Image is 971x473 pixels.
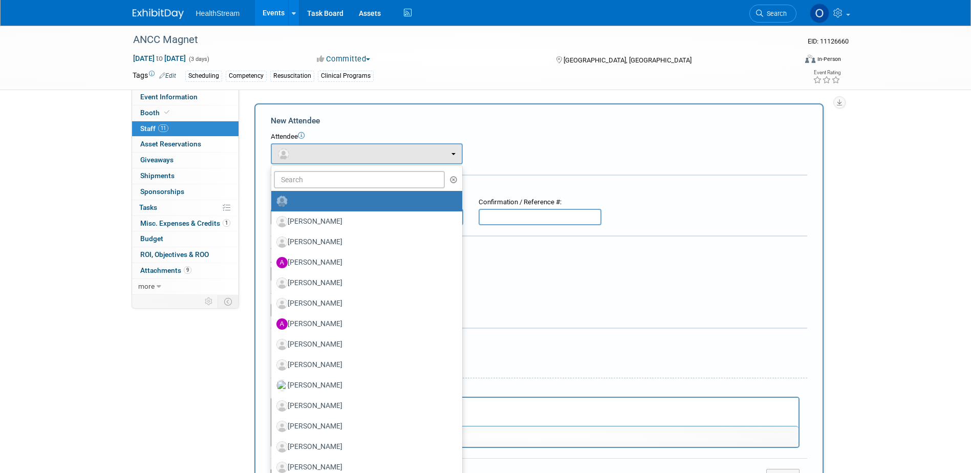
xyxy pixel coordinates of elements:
a: Shipments [132,168,239,184]
a: Edit [159,72,176,79]
a: more [132,279,239,294]
a: Tasks [132,200,239,216]
span: Tasks [139,203,157,211]
div: In-Person [817,55,841,63]
a: Misc. Expenses & Credits1 [132,216,239,231]
label: [PERSON_NAME] [276,316,452,332]
label: [PERSON_NAME] [276,398,452,414]
div: Clinical Programs [318,71,374,81]
td: Tags [133,70,176,82]
div: Competency [226,71,267,81]
span: ROI, Objectives & ROO [140,250,209,259]
img: Format-Inperson.png [805,55,815,63]
a: Asset Reservations [132,137,239,152]
label: [PERSON_NAME] [276,275,452,291]
span: Misc. Expenses & Credits [140,219,230,227]
div: Resuscitation [270,71,314,81]
div: ANCC Magnet [130,31,781,49]
a: ROI, Objectives & ROO [132,247,239,263]
div: Cost: [271,244,807,254]
div: Event Format [736,53,841,69]
img: Associate-Profile-5.png [276,298,288,309]
label: [PERSON_NAME] [276,336,452,353]
td: Personalize Event Tab Strip [200,295,218,308]
img: Olivia Christopher [810,4,829,23]
span: HealthStream [196,9,240,17]
label: [PERSON_NAME] [276,377,452,394]
a: Budget [132,231,239,247]
span: Giveaways [140,156,174,164]
span: Event ID: 11126660 [808,37,849,45]
span: 9 [184,266,191,274]
div: Event Rating [813,70,840,75]
img: Associate-Profile-5.png [276,277,288,289]
a: Staff11 [132,121,239,137]
label: [PERSON_NAME] [276,295,452,312]
img: Associate-Profile-5.png [276,236,288,248]
img: A.jpg [276,318,288,330]
span: more [138,282,155,290]
img: A.jpg [276,257,288,268]
div: Confirmation / Reference #: [479,198,601,207]
a: Search [749,5,796,23]
span: Attachments [140,266,191,274]
span: [GEOGRAPHIC_DATA], [GEOGRAPHIC_DATA] [564,56,692,64]
span: 1 [223,219,230,227]
td: Toggle Event Tabs [218,295,239,308]
i: Booth reservation complete [164,110,169,115]
div: Registration / Ticket Info (optional) [271,182,807,192]
span: Search [763,10,787,17]
img: Associate-Profile-5.png [276,216,288,227]
img: Associate-Profile-5.png [276,359,288,371]
img: Associate-Profile-5.png [276,462,288,473]
span: [DATE] [DATE] [133,54,186,63]
label: [PERSON_NAME] [276,254,452,271]
img: Associate-Profile-5.png [276,441,288,453]
div: Attendee [271,132,807,142]
iframe: Rich Text Area [272,398,799,426]
span: Asset Reservations [140,140,201,148]
input: Search [274,171,445,188]
div: Misc. Attachments & Notes [271,335,807,346]
button: Committed [313,54,374,64]
div: Notes [271,385,800,395]
img: Unassigned-User-Icon.png [276,196,288,207]
a: Sponsorships [132,184,239,200]
img: Associate-Profile-5.png [276,421,288,432]
a: Attachments9 [132,263,239,278]
a: Booth [132,105,239,121]
span: Booth [140,109,171,117]
span: Shipments [140,171,175,180]
a: Giveaways [132,153,239,168]
div: New Attendee [271,115,807,126]
label: [PERSON_NAME] [276,439,452,455]
span: to [155,54,164,62]
label: [PERSON_NAME] [276,234,452,250]
label: [PERSON_NAME] [276,357,452,373]
div: Scheduling [185,71,222,81]
span: Event Information [140,93,198,101]
span: Budget [140,234,163,243]
img: Associate-Profile-5.png [276,339,288,350]
img: ExhibitDay [133,9,184,19]
span: 11 [158,124,168,132]
label: [PERSON_NAME] [276,418,452,435]
span: Staff [140,124,168,133]
label: [PERSON_NAME] [276,213,452,230]
img: Associate-Profile-5.png [276,400,288,412]
span: (3 days) [188,56,209,62]
a: Event Information [132,90,239,105]
span: Sponsorships [140,187,184,196]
